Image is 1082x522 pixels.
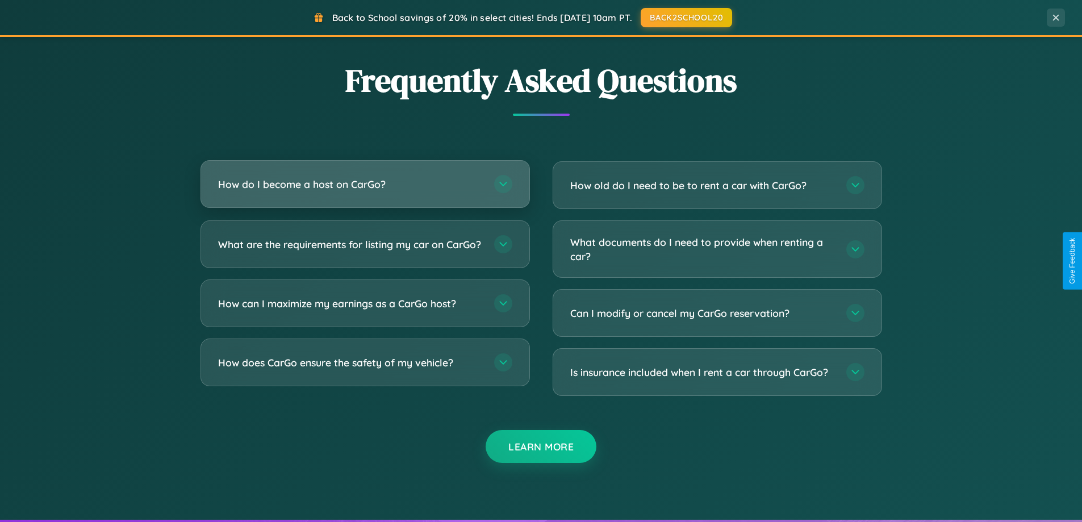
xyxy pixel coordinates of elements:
[570,178,835,193] h3: How old do I need to be to rent a car with CarGo?
[570,235,835,263] h3: What documents do I need to provide when renting a car?
[218,237,483,252] h3: What are the requirements for listing my car on CarGo?
[570,365,835,379] h3: Is insurance included when I rent a car through CarGo?
[200,59,882,102] h2: Frequently Asked Questions
[486,430,596,463] button: Learn More
[218,177,483,191] h3: How do I become a host on CarGo?
[1068,238,1076,284] div: Give Feedback
[218,356,483,370] h3: How does CarGo ensure the safety of my vehicle?
[218,297,483,311] h3: How can I maximize my earnings as a CarGo host?
[570,306,835,320] h3: Can I modify or cancel my CarGo reservation?
[641,8,732,27] button: BACK2SCHOOL20
[332,12,632,23] span: Back to School savings of 20% in select cities! Ends [DATE] 10am PT.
